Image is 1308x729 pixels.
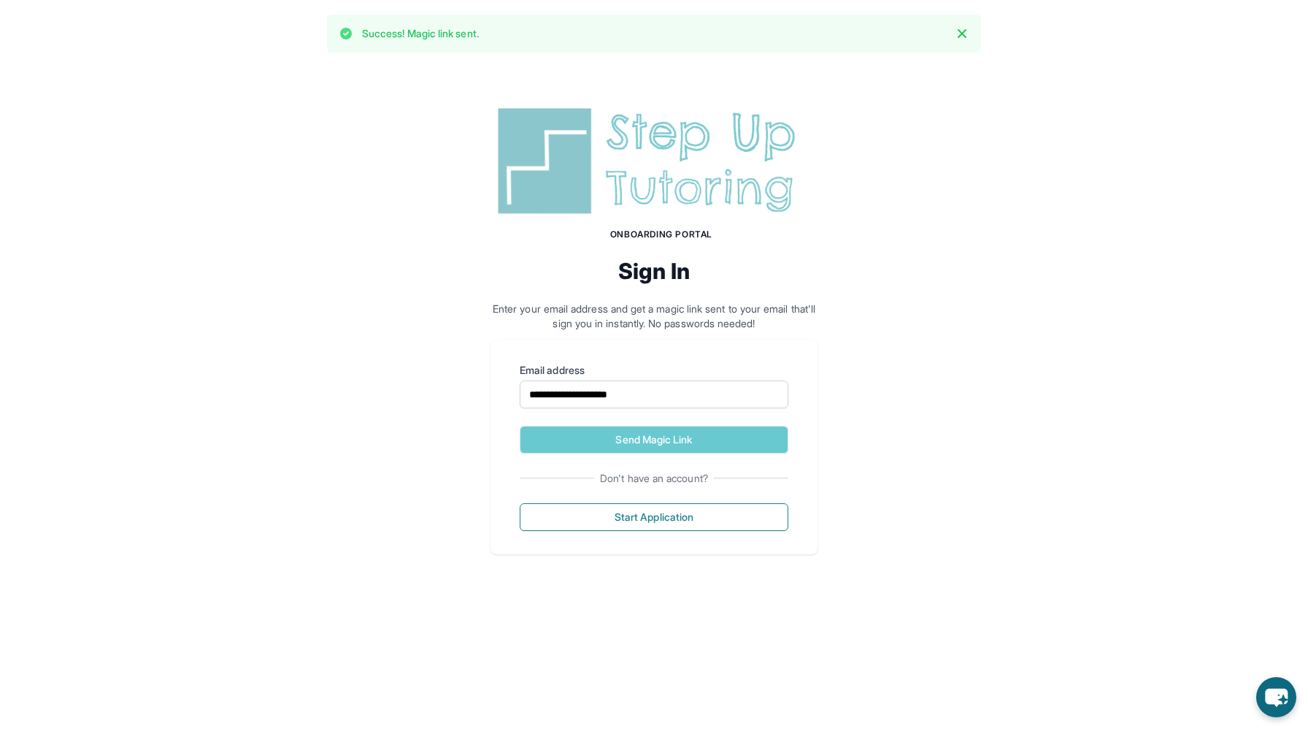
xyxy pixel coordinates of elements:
[594,471,714,486] span: Don't have an account?
[490,302,817,331] p: Enter your email address and get a magic link sent to your email that'll sign you in instantly. N...
[490,258,817,284] h2: Sign In
[1256,677,1296,717] button: chat-button
[520,426,788,454] button: Send Magic Link
[362,26,479,41] p: Success! Magic link sent.
[505,229,817,240] h1: Onboarding Portal
[490,102,817,220] img: Step Up Tutoring horizontal logo
[520,503,788,531] button: Start Application
[520,363,788,378] label: Email address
